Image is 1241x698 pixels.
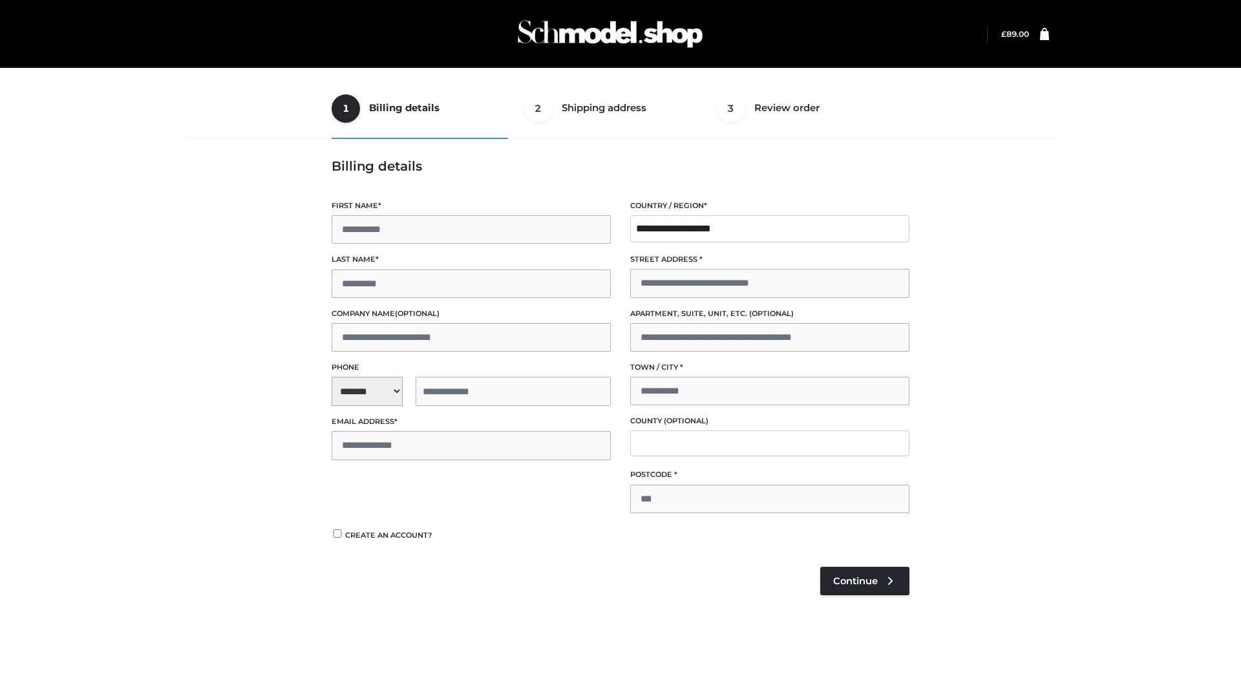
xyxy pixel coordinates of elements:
[395,309,440,318] span: (optional)
[820,567,909,595] a: Continue
[630,361,909,374] label: Town / City
[332,416,611,428] label: Email address
[630,469,909,481] label: Postcode
[630,415,909,427] label: County
[1001,29,1006,39] span: £
[630,308,909,320] label: Apartment, suite, unit, etc.
[332,158,909,174] h3: Billing details
[1001,29,1029,39] bdi: 89.00
[345,531,432,540] span: Create an account?
[749,309,794,318] span: (optional)
[332,200,611,212] label: First name
[332,361,611,374] label: Phone
[332,308,611,320] label: Company name
[332,253,611,266] label: Last name
[332,529,343,538] input: Create an account?
[513,8,707,59] img: Schmodel Admin 964
[630,253,909,266] label: Street address
[664,416,708,425] span: (optional)
[1001,29,1029,39] a: £89.00
[630,200,909,212] label: Country / Region
[833,575,878,587] span: Continue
